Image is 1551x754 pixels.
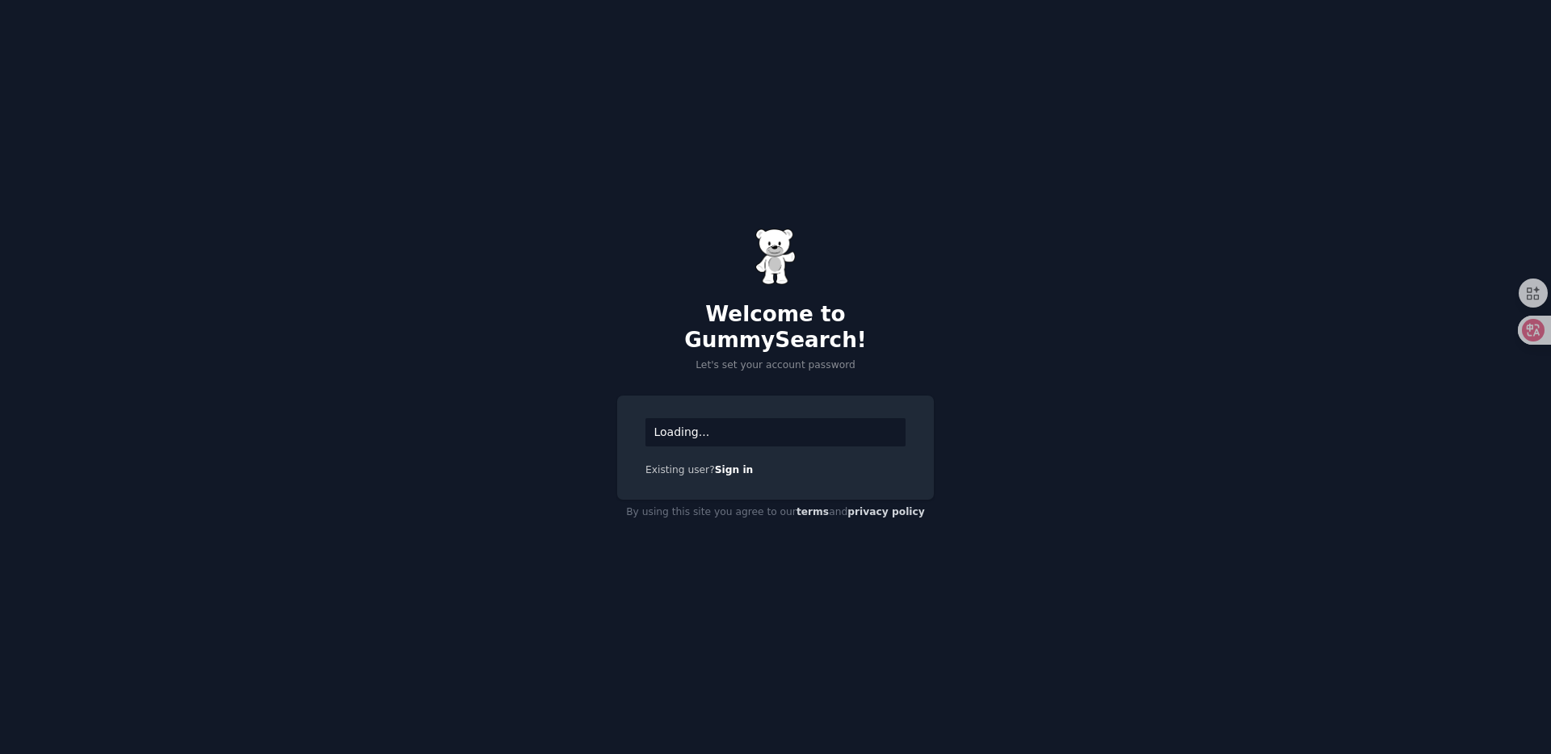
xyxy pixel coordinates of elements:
[797,506,829,517] a: terms
[645,464,715,475] span: Existing user?
[645,418,906,446] div: Loading...
[715,464,754,475] a: Sign in
[617,500,934,526] div: By using this site you agree to our and
[617,358,934,373] p: Let's set your account password
[617,302,934,353] h2: Welcome to GummySearch!
[847,506,925,517] a: privacy policy
[755,228,796,285] img: Gummy Bear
